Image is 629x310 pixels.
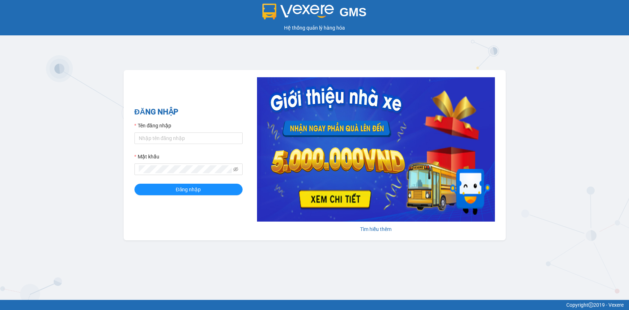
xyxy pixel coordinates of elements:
img: banner-0 [257,77,495,222]
label: Mật khẩu [134,153,159,161]
input: Tên đăng nhập [134,132,243,144]
span: eye-invisible [233,167,238,172]
input: Mật khẩu [139,165,232,173]
span: GMS [340,5,367,19]
div: Copyright 2019 - Vexere [5,301,624,309]
button: Đăng nhập [134,184,243,195]
div: Tìm hiểu thêm [257,225,495,233]
img: logo 2 [262,4,334,19]
span: Đăng nhập [176,185,201,193]
label: Tên đăng nhập [134,122,171,130]
span: copyright [588,302,593,307]
a: GMS [262,11,367,17]
h2: ĐĂNG NHẬP [134,106,243,118]
div: Hệ thống quản lý hàng hóa [2,24,627,32]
